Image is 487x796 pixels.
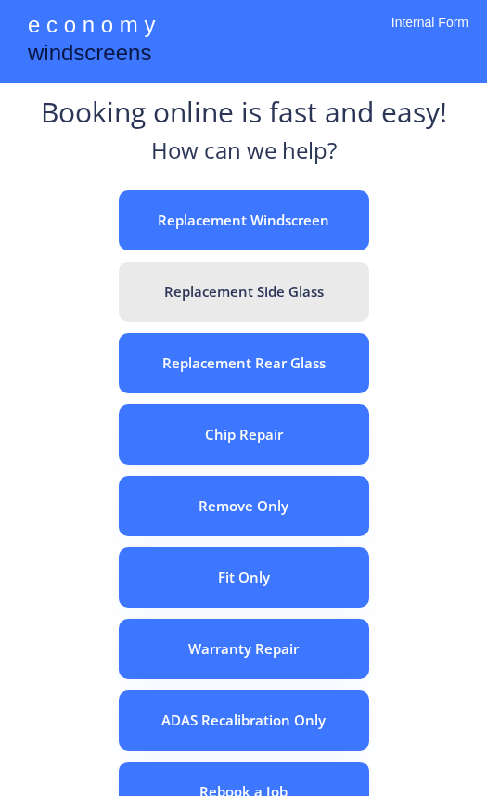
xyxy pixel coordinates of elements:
[119,262,369,322] button: Replacement Side Glass
[119,190,369,250] button: Replacement Windscreen
[28,9,155,45] div: e c o n o m y
[28,37,151,73] div: windscreens
[151,135,337,176] div: How can we help?
[119,690,369,751] button: ADAS Recalibration Only
[119,476,369,536] button: Remove Only
[119,333,369,393] button: Replacement Rear Glass
[119,619,369,679] button: Warranty Repair
[119,547,369,608] button: Fit Only
[391,14,468,56] div: Internal Form
[41,93,447,135] div: Booking online is fast and easy!
[119,404,369,465] button: Chip Repair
